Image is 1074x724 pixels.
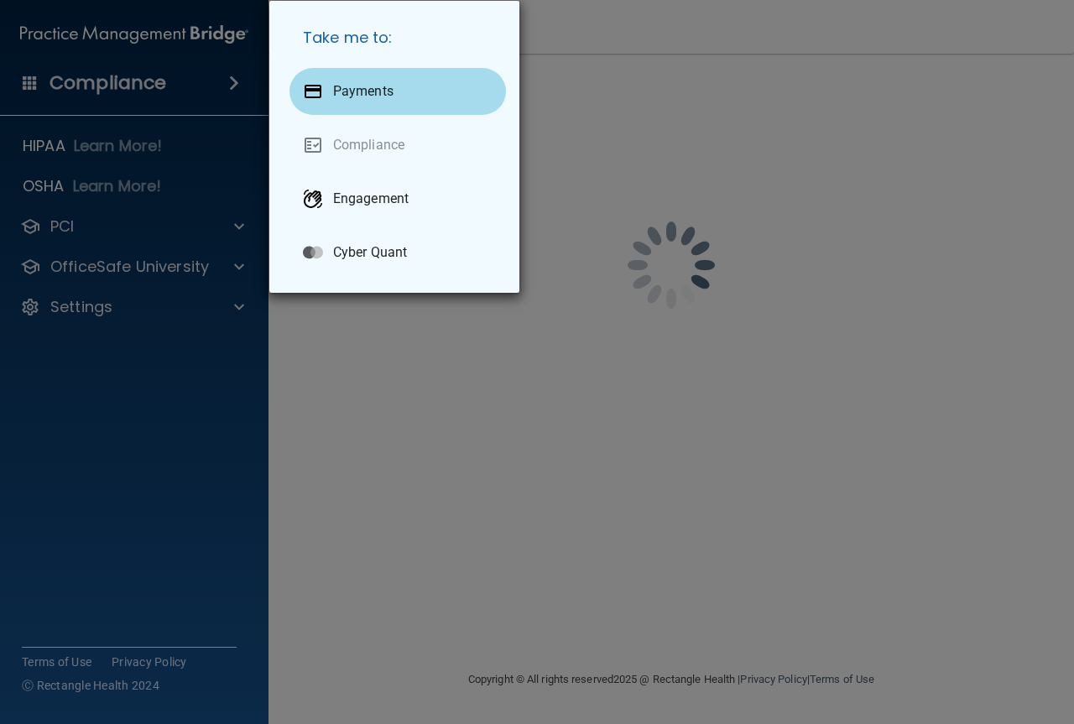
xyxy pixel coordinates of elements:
[333,244,407,261] p: Cyber Quant
[333,190,409,207] p: Engagement
[333,83,394,100] p: Payments
[289,229,506,276] a: Cyber Quant
[289,175,506,222] a: Engagement
[289,122,506,169] a: Compliance
[289,68,506,115] a: Payments
[289,14,506,61] h5: Take me to:
[782,605,1054,672] iframe: Drift Widget Chat Controller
